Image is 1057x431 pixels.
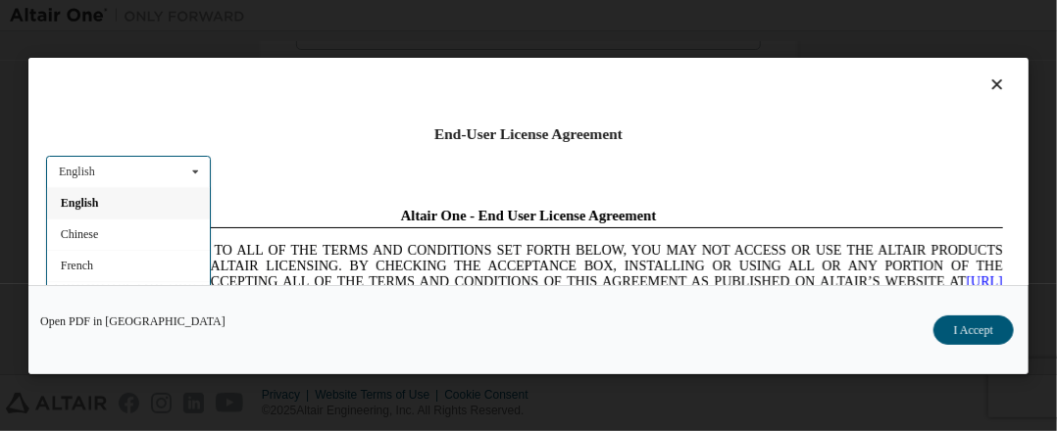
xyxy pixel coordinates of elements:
[46,124,1011,144] div: End-User License Agreement
[61,226,99,240] span: Chinese
[61,196,99,210] span: English
[933,315,1014,345] button: I Accept
[40,315,226,327] a: Open PDF in [GEOGRAPHIC_DATA]
[61,258,93,271] span: French
[59,166,95,177] div: English
[8,43,957,183] span: IF YOU DO NOT AGREE TO ALL OF THE TERMS AND CONDITIONS SET FORTH BELOW, YOU MAY NOT ACCESS OR USE...
[355,8,611,24] span: Altair One - End User License Agreement
[8,74,957,105] a: [URL][DOMAIN_NAME]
